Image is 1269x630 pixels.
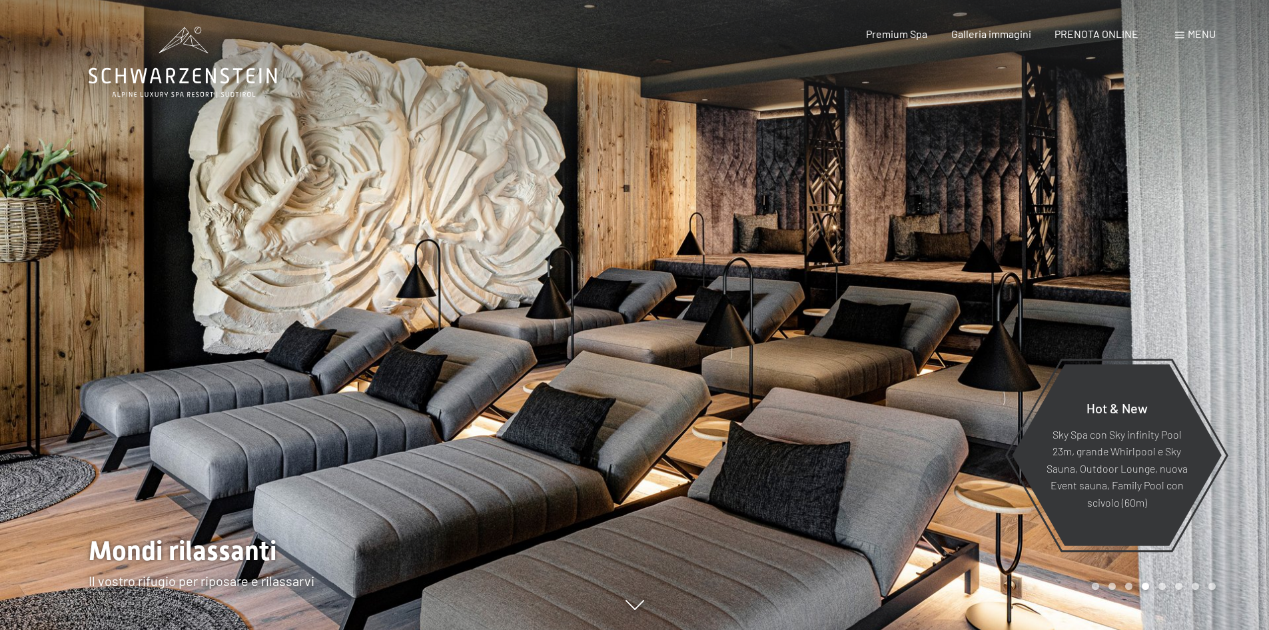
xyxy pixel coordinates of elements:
a: Hot & New Sky Spa con Sky infinity Pool 23m, grande Whirlpool e Sky Sauna, Outdoor Lounge, nuova ... [1011,363,1222,547]
a: PRENOTA ONLINE [1055,27,1138,40]
span: Hot & New [1086,399,1148,415]
a: Galleria immagini [951,27,1031,40]
div: Carousel Pagination [1087,583,1216,590]
p: Sky Spa con Sky infinity Pool 23m, grande Whirlpool e Sky Sauna, Outdoor Lounge, nuova Event saun... [1045,425,1189,511]
div: Carousel Page 5 [1158,583,1166,590]
div: Carousel Page 1 [1092,583,1099,590]
a: Premium Spa [866,27,927,40]
div: Carousel Page 8 [1208,583,1216,590]
span: Menu [1188,27,1216,40]
div: Carousel Page 4 (Current Slide) [1142,583,1149,590]
div: Carousel Page 6 [1175,583,1182,590]
div: Carousel Page 7 [1192,583,1199,590]
div: Carousel Page 3 [1125,583,1132,590]
div: Carousel Page 2 [1108,583,1116,590]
